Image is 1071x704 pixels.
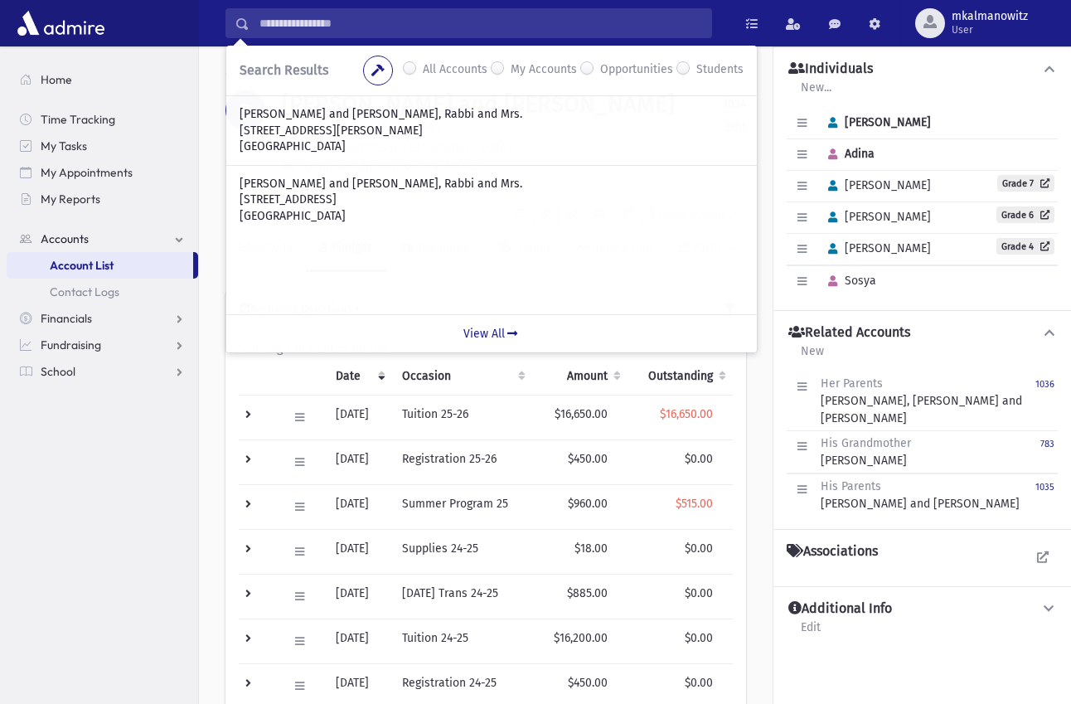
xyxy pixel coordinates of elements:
[821,478,1020,512] div: [PERSON_NAME] and [PERSON_NAME]
[532,357,628,396] th: Amount: activate to sort column ascending
[685,586,713,600] span: $0.00
[788,324,910,342] h4: Related Accounts
[800,78,832,108] a: New...
[41,231,89,246] span: Accounts
[660,407,713,421] span: $16,650.00
[392,529,532,574] td: Supplies 24-25
[685,631,713,645] span: $0.00
[1035,375,1054,427] a: 1036
[685,541,713,556] span: $0.00
[1040,435,1054,469] a: 783
[41,364,75,379] span: School
[240,208,744,225] p: [GEOGRAPHIC_DATA]
[821,479,881,493] span: His Parents
[7,66,198,93] a: Home
[240,123,744,139] p: [STREET_ADDRESS][PERSON_NAME]
[685,676,713,690] span: $0.00
[821,274,876,288] span: Sosya
[821,210,931,224] span: [PERSON_NAME]
[326,529,392,574] td: [DATE]
[787,543,878,560] h4: Associations
[7,159,198,186] a: My Appointments
[225,90,265,130] div: R
[392,395,532,439] td: Tuition 25-26
[788,600,892,618] h4: Additional Info
[7,252,193,279] a: Account List
[392,619,532,663] td: Tuition 24-25
[821,375,1035,427] div: [PERSON_NAME], [PERSON_NAME] and [PERSON_NAME]
[952,10,1028,23] span: mkalmanowitz
[788,61,873,78] h4: Individuals
[226,314,757,352] a: View All
[821,115,931,129] span: [PERSON_NAME]
[821,241,931,255] span: [PERSON_NAME]
[952,23,1028,36] span: User
[821,436,911,450] span: His Grandmother
[240,138,744,155] p: [GEOGRAPHIC_DATA]
[326,484,392,529] td: [DATE]
[326,619,392,663] td: [DATE]
[41,337,101,352] span: Fundraising
[7,279,198,305] a: Contact Logs
[41,138,87,153] span: My Tasks
[41,311,92,326] span: Financials
[240,176,744,192] p: [PERSON_NAME] and [PERSON_NAME], Rabbi and Mrs.
[41,192,100,206] span: My Reports
[1040,439,1054,449] small: 783
[41,72,72,87] span: Home
[787,324,1058,342] button: Related Accounts
[532,529,628,574] td: $18.00
[7,332,198,358] a: Fundraising
[821,376,883,391] span: Her Parents
[13,7,109,40] img: AdmirePro
[240,106,744,123] p: [PERSON_NAME] and [PERSON_NAME], Rabbi and Mrs.
[326,395,392,439] td: [DATE]
[1035,379,1054,390] small: 1036
[821,147,875,161] span: Adina
[392,357,532,396] th: Occasion : activate to sort column ascending
[532,395,628,439] td: $16,650.00
[240,62,328,78] span: Search Results
[7,226,198,252] a: Accounts
[821,435,911,469] div: [PERSON_NAME]
[685,452,713,466] span: $0.00
[240,192,744,208] p: [STREET_ADDRESS]
[392,574,532,619] td: [DATE] Trans 24-25
[800,618,821,648] a: Edit
[326,357,392,396] th: Date: activate to sort column ascending
[326,574,392,619] td: [DATE]
[7,186,198,212] a: My Reports
[225,226,306,272] a: Activity
[392,484,532,529] td: Summer Program 25
[628,357,733,396] th: Outstanding: activate to sort column ascending
[676,497,713,511] span: $515.00
[787,61,1058,78] button: Individuals
[7,358,198,385] a: School
[996,238,1054,255] a: Grade 4
[1035,482,1054,493] small: 1035
[225,68,286,82] a: Accounts
[696,61,744,80] label: Students
[600,61,673,80] label: Opportunities
[392,439,532,484] td: Registration 25-26
[532,484,628,529] td: $960.00
[800,342,825,371] a: New
[225,66,286,90] nav: breadcrumb
[787,600,1058,618] button: Additional Info
[41,112,115,127] span: Time Tracking
[511,61,577,80] label: My Accounts
[996,206,1054,223] a: Grade 6
[50,284,119,299] span: Contact Logs
[997,175,1054,192] a: Grade 7
[532,574,628,619] td: $885.00
[821,178,931,192] span: [PERSON_NAME]
[41,165,133,180] span: My Appointments
[7,106,198,133] a: Time Tracking
[50,258,114,273] span: Account List
[250,8,711,38] input: Search
[7,133,198,159] a: My Tasks
[423,61,487,80] label: All Accounts
[7,305,198,332] a: Financials
[1035,478,1054,512] a: 1035
[326,439,392,484] td: [DATE]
